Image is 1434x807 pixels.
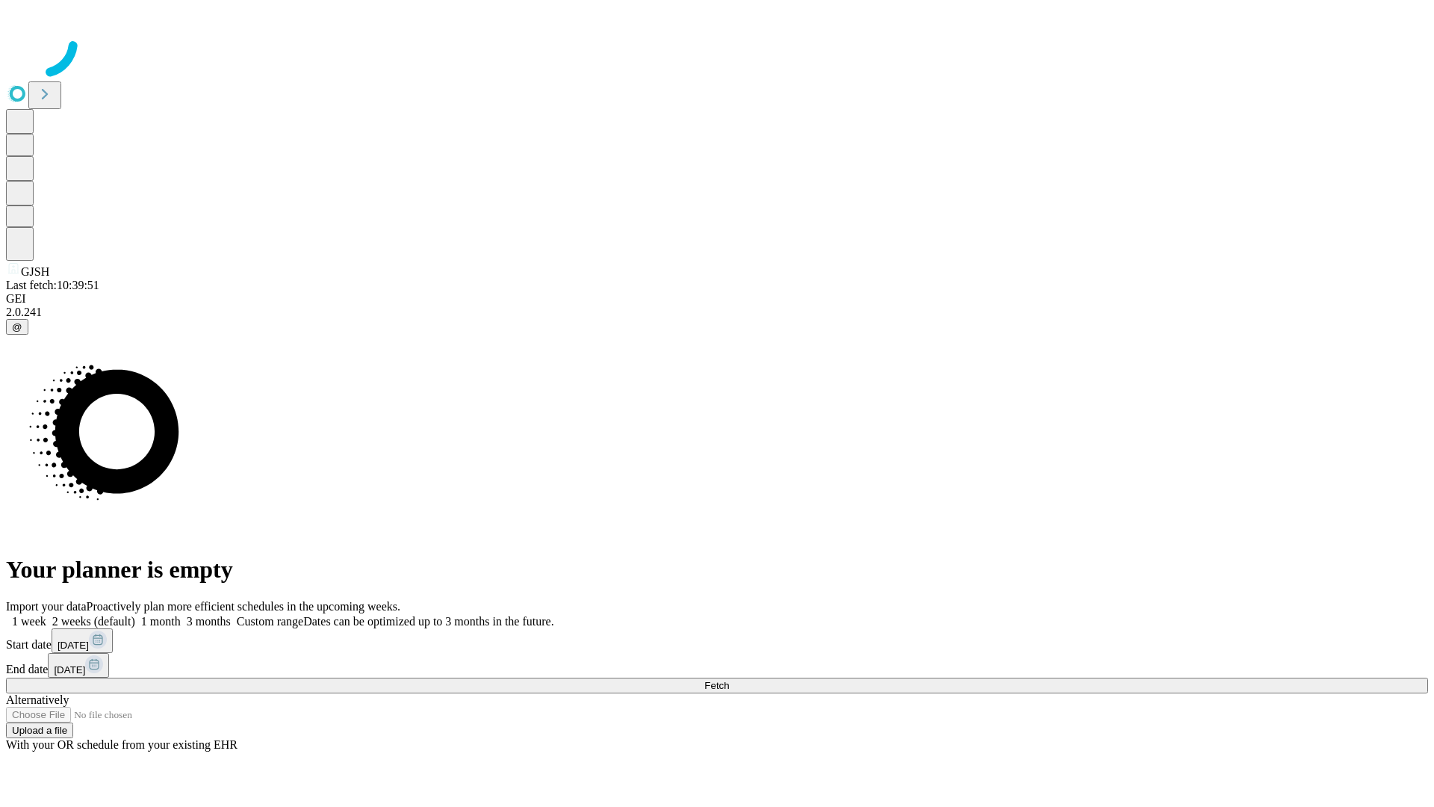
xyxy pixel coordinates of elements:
[6,628,1428,653] div: Start date
[6,306,1428,319] div: 2.0.241
[704,680,729,691] span: Fetch
[6,723,73,738] button: Upload a file
[6,600,87,613] span: Import your data
[6,738,238,751] span: With your OR schedule from your existing EHR
[6,279,99,291] span: Last fetch: 10:39:51
[303,615,553,628] span: Dates can be optimized up to 3 months in the future.
[237,615,303,628] span: Custom range
[187,615,231,628] span: 3 months
[6,319,28,335] button: @
[6,693,69,706] span: Alternatively
[6,678,1428,693] button: Fetch
[141,615,181,628] span: 1 month
[6,556,1428,584] h1: Your planner is empty
[58,640,89,651] span: [DATE]
[48,653,109,678] button: [DATE]
[52,615,135,628] span: 2 weeks (default)
[12,615,46,628] span: 1 week
[87,600,400,613] span: Proactively plan more efficient schedules in the upcoming weeks.
[54,664,85,675] span: [DATE]
[12,321,22,333] span: @
[6,653,1428,678] div: End date
[52,628,113,653] button: [DATE]
[6,292,1428,306] div: GEI
[21,265,49,278] span: GJSH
